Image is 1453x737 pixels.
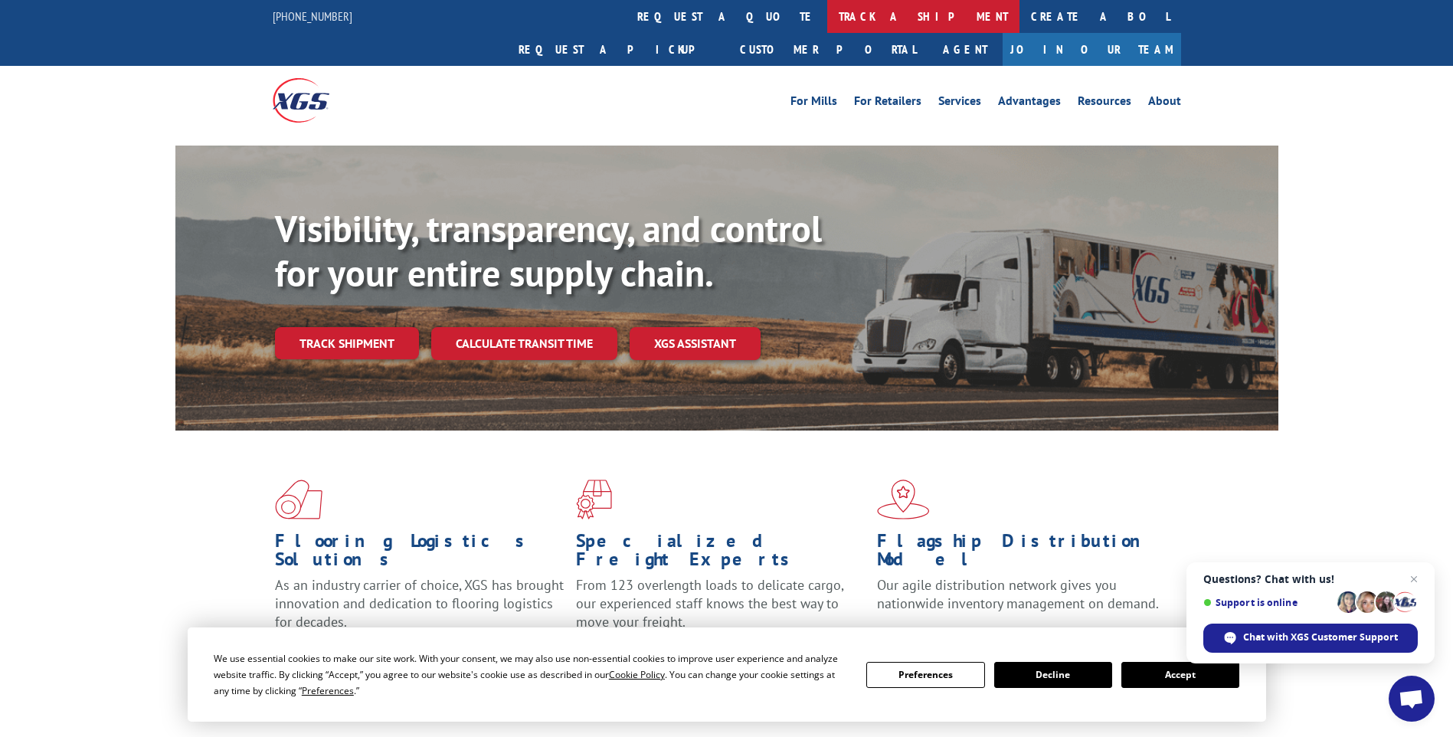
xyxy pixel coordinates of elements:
[1203,624,1418,653] span: Chat with XGS Customer Support
[1389,676,1435,722] a: Open chat
[576,576,866,644] p: From 123 overlength loads to delicate cargo, our experienced staff knows the best way to move you...
[994,662,1112,688] button: Decline
[1121,662,1239,688] button: Accept
[576,480,612,519] img: xgs-icon-focused-on-flooring-red
[1078,95,1131,112] a: Resources
[1203,573,1418,585] span: Questions? Chat with us!
[1148,95,1181,112] a: About
[877,480,930,519] img: xgs-icon-flagship-distribution-model-red
[1203,597,1332,608] span: Support is online
[728,33,928,66] a: Customer Portal
[275,480,322,519] img: xgs-icon-total-supply-chain-intelligence-red
[877,576,1159,612] span: Our agile distribution network gives you nationwide inventory management on demand.
[576,532,866,576] h1: Specialized Freight Experts
[275,576,564,631] span: As an industry carrier of choice, XGS has brought innovation and dedication to flooring logistics...
[275,532,565,576] h1: Flooring Logistics Solutions
[188,627,1266,722] div: Cookie Consent Prompt
[998,95,1061,112] a: Advantages
[928,33,1003,66] a: Agent
[609,668,665,681] span: Cookie Policy
[630,327,761,360] a: XGS ASSISTANT
[1243,631,1398,644] span: Chat with XGS Customer Support
[275,205,822,296] b: Visibility, transparency, and control for your entire supply chain.
[275,327,419,359] a: Track shipment
[938,95,981,112] a: Services
[214,650,848,699] div: We use essential cookies to make our site work. With your consent, we may also use non-essential ...
[1003,33,1181,66] a: Join Our Team
[302,684,354,697] span: Preferences
[854,95,921,112] a: For Retailers
[790,95,837,112] a: For Mills
[877,627,1068,644] a: Learn More >
[877,532,1167,576] h1: Flagship Distribution Model
[866,662,984,688] button: Preferences
[273,8,352,24] a: [PHONE_NUMBER]
[507,33,728,66] a: Request a pickup
[431,327,617,360] a: Calculate transit time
